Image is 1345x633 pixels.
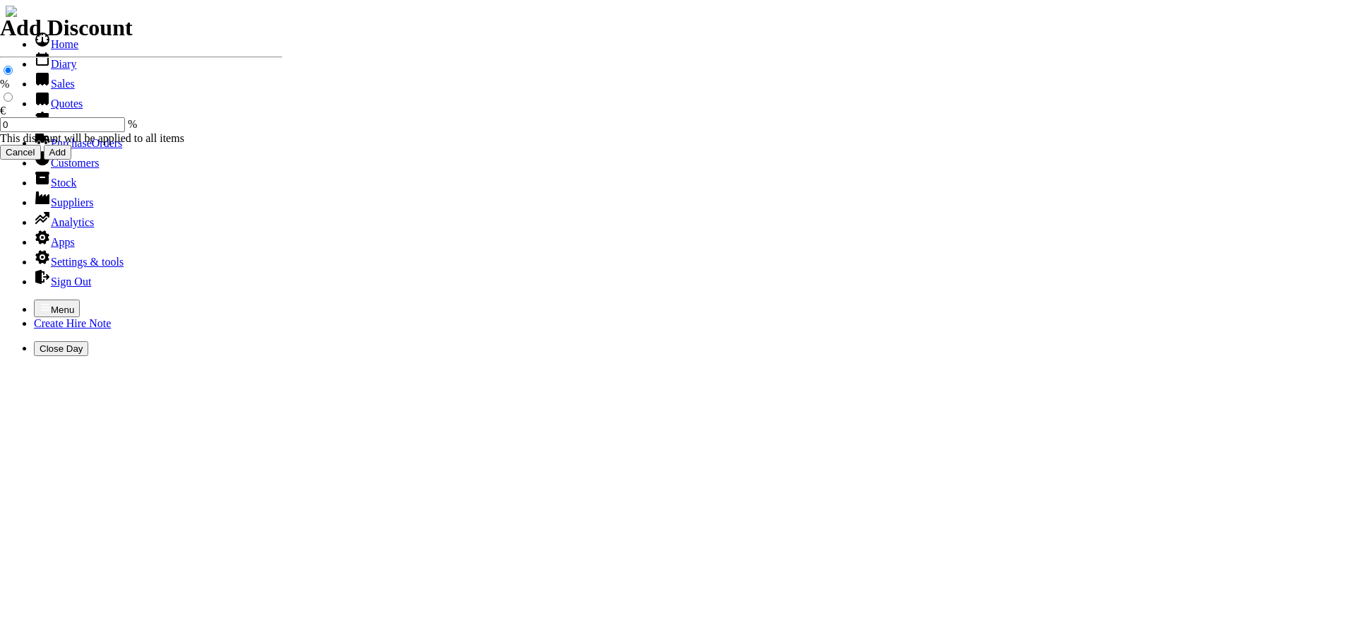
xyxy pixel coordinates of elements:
input: € [4,93,13,102]
a: Create Hire Note [34,317,111,329]
li: Stock [34,170,1339,189]
li: Sales [34,71,1339,90]
a: Apps [34,236,75,248]
a: Settings & tools [34,256,124,268]
input: % [4,66,13,75]
li: Suppliers [34,189,1339,209]
a: Sign Out [34,276,91,288]
span: % [128,118,137,130]
button: Menu [34,300,80,317]
a: Analytics [34,216,94,228]
a: Stock [34,177,76,189]
button: Close Day [34,341,88,356]
input: Add [44,145,72,160]
a: Suppliers [34,196,93,208]
li: Hire Notes [34,110,1339,130]
a: Customers [34,157,99,169]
